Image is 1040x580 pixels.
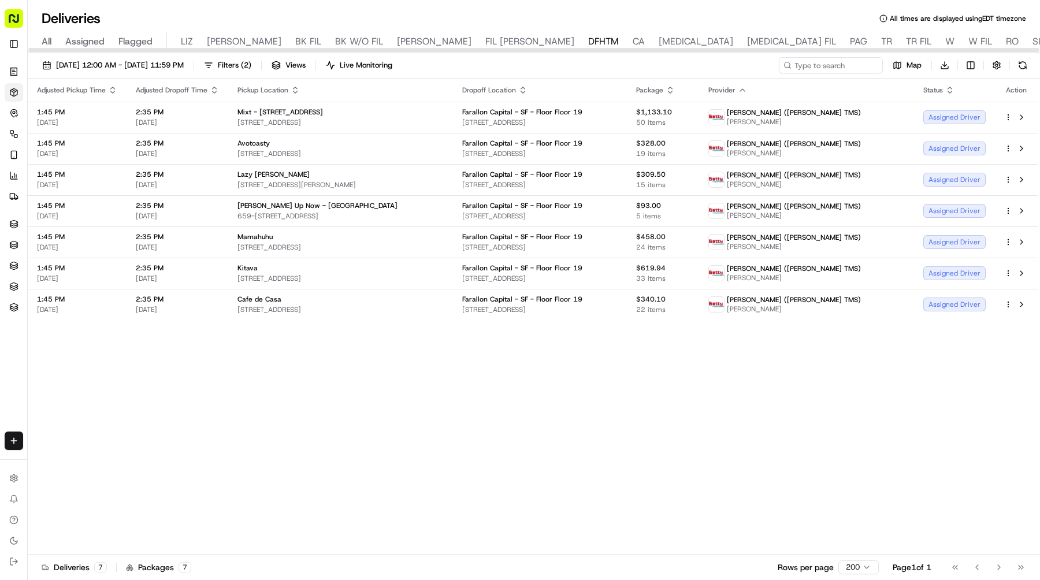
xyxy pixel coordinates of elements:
span: [STREET_ADDRESS] [462,149,618,158]
span: 1:45 PM [37,170,117,179]
button: Filters(2) [199,57,257,73]
span: 2:35 PM [136,107,219,117]
div: 7 [179,562,191,572]
span: [DATE] [136,274,219,283]
span: FIL [PERSON_NAME] [485,35,574,49]
span: All times are displayed using EDT timezone [890,14,1026,23]
span: [PERSON_NAME] ([PERSON_NAME] TMS) [727,139,861,148]
span: Live Monitoring [340,60,392,70]
span: Cafe de Casa [237,295,281,304]
span: [PERSON_NAME] ([PERSON_NAME] TMS) [727,108,861,117]
span: 5 items [636,211,689,221]
span: Farallon Capital - SF - Floor Floor 19 [462,295,582,304]
span: [DATE] [37,149,117,158]
span: 2:35 PM [136,295,219,304]
span: [STREET_ADDRESS] [462,305,618,314]
span: $93.00 [636,201,689,210]
span: 15 items [636,180,689,189]
span: [PERSON_NAME] [727,273,861,282]
span: [STREET_ADDRESS] [462,180,618,189]
span: BK FIL [295,35,321,49]
span: Farallon Capital - SF - Floor Floor 19 [462,107,582,117]
img: betty.jpg [709,141,724,156]
span: [DATE] [37,118,117,127]
span: [MEDICAL_DATA] [659,35,733,49]
span: [PERSON_NAME] [727,242,861,251]
span: Lazy [PERSON_NAME] [237,170,310,179]
span: Mixt - [STREET_ADDRESS] [237,107,323,117]
button: Views [266,57,311,73]
span: [STREET_ADDRESS] [237,149,444,158]
span: [DATE] [136,118,219,127]
span: Farallon Capital - SF - Floor Floor 19 [462,170,582,179]
span: [PERSON_NAME] [727,148,861,158]
img: betty.jpg [709,266,724,281]
button: Map [887,57,927,73]
span: CA [633,35,645,49]
span: [STREET_ADDRESS] [462,243,618,252]
span: [PERSON_NAME] ([PERSON_NAME] TMS) [727,170,861,180]
input: Type to search [779,57,883,73]
span: $458.00 [636,232,689,241]
span: $328.00 [636,139,689,148]
span: Pickup Location [237,85,288,95]
span: Avotoasty [237,139,270,148]
span: 50 items [636,118,689,127]
span: $619.94 [636,263,689,273]
span: All [42,35,51,49]
span: Filters [218,60,251,70]
div: Deliveries [42,562,107,573]
span: 1:45 PM [37,139,117,148]
span: [PERSON_NAME] ([PERSON_NAME] TMS) [727,202,861,211]
span: [PERSON_NAME] [207,35,281,49]
span: [PERSON_NAME] ([PERSON_NAME] TMS) [727,295,861,304]
span: Farallon Capital - SF - Floor Floor 19 [462,263,582,273]
span: Flagged [118,35,153,49]
button: Refresh [1015,57,1031,73]
span: DFHTM [588,35,619,49]
span: [STREET_ADDRESS] [237,305,444,314]
div: Packages [126,562,191,573]
img: betty.jpg [709,297,724,312]
span: [STREET_ADDRESS] [462,211,618,221]
span: PAG [850,35,867,49]
span: W FIL [968,35,992,49]
span: [STREET_ADDRESS][PERSON_NAME] [237,180,444,189]
span: 1:45 PM [37,232,117,241]
span: [MEDICAL_DATA] FIL [747,35,836,49]
span: 659-[STREET_ADDRESS] [237,211,444,221]
span: 2:35 PM [136,201,219,210]
span: BK W/O FIL [335,35,383,49]
span: [DATE] [136,180,219,189]
span: Farallon Capital - SF - Floor Floor 19 [462,232,582,241]
span: Assigned [65,35,105,49]
span: Status [923,85,943,95]
span: LIZ [181,35,193,49]
span: Package [636,85,663,95]
span: [PERSON_NAME] [727,117,861,127]
span: [DATE] 12:00 AM - [DATE] 11:59 PM [56,60,184,70]
span: 1:45 PM [37,295,117,304]
span: Kitava [237,263,258,273]
span: 2:35 PM [136,263,219,273]
span: [PERSON_NAME] ([PERSON_NAME] TMS) [727,233,861,242]
span: RO [1006,35,1019,49]
span: 1:45 PM [37,263,117,273]
span: 19 items [636,149,689,158]
span: [STREET_ADDRESS] [237,274,444,283]
span: $340.10 [636,295,689,304]
span: Dropoff Location [462,85,516,95]
img: betty.jpg [709,172,724,187]
span: TR [881,35,892,49]
span: Provider [708,85,736,95]
span: [DATE] [136,243,219,252]
span: [STREET_ADDRESS] [237,118,444,127]
span: [STREET_ADDRESS] [237,243,444,252]
span: Map [907,60,922,70]
span: 2:35 PM [136,232,219,241]
span: Adjusted Pickup Time [37,85,106,95]
span: 1:45 PM [37,201,117,210]
span: Farallon Capital - SF - Floor Floor 19 [462,201,582,210]
img: betty.jpg [709,110,724,125]
div: Action [1004,85,1028,95]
